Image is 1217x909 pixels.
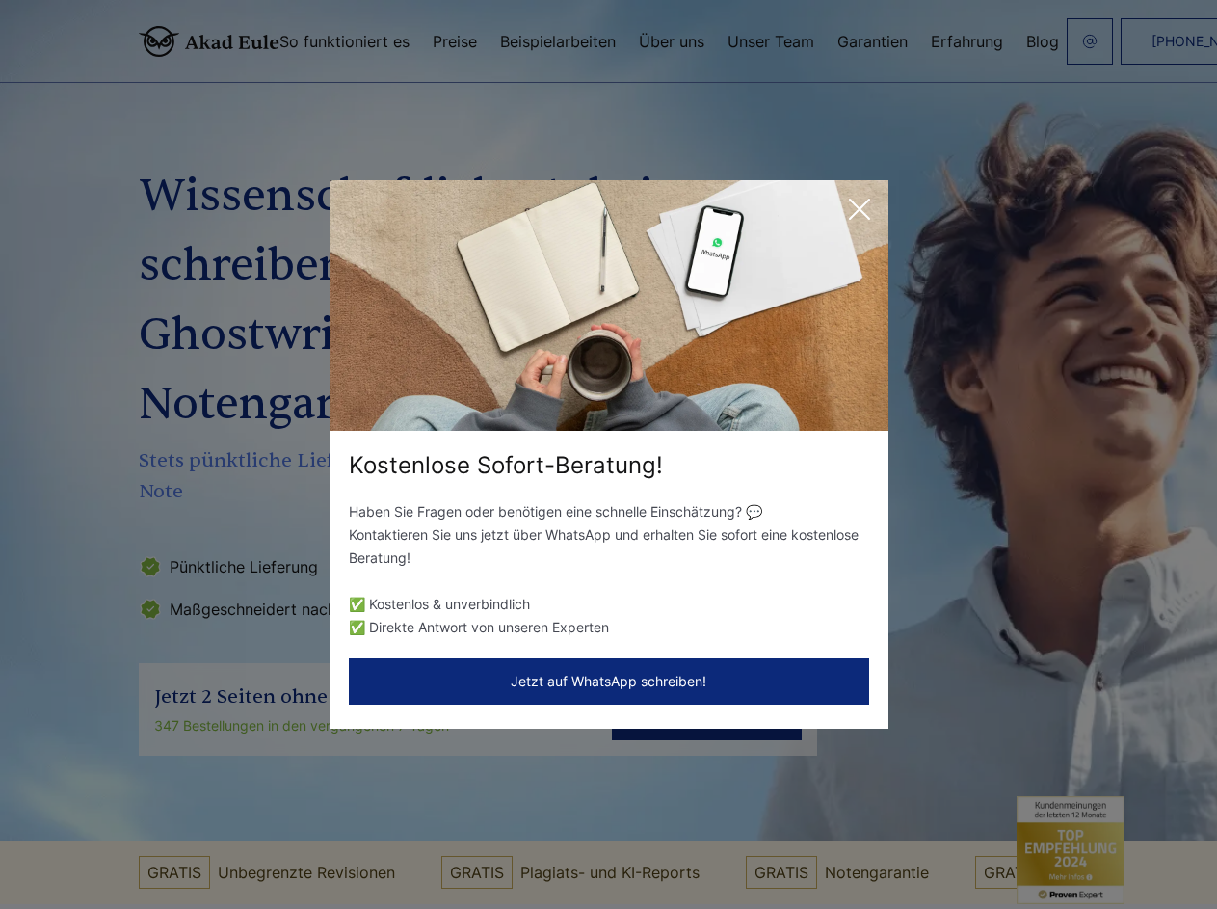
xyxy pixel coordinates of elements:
[349,500,869,570] p: Haben Sie Fragen oder benötigen eine schnelle Einschätzung? 💬 Kontaktieren Sie uns jetzt über Wha...
[330,450,888,481] div: Kostenlose Sofort-Beratung!
[349,616,869,639] li: ✅ Direkte Antwort von unseren Experten
[330,180,888,431] img: exit
[349,593,869,616] li: ✅ Kostenlos & unverbindlich
[349,658,869,705] button: Jetzt auf WhatsApp schreiben!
